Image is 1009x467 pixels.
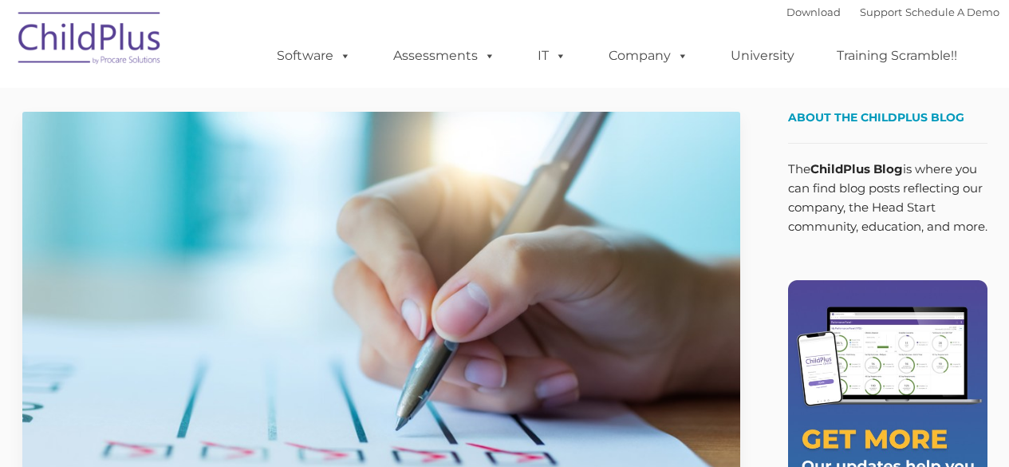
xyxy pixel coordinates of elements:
a: Training Scramble!! [821,40,973,72]
a: Support [860,6,902,18]
p: The is where you can find blog posts reflecting our company, the Head Start community, education,... [788,160,987,236]
img: ChildPlus by Procare Solutions [10,1,170,81]
span: About the ChildPlus Blog [788,110,964,125]
strong: ChildPlus Blog [810,161,903,176]
a: Schedule A Demo [905,6,999,18]
a: Download [786,6,841,18]
a: Company [593,40,704,72]
a: Software [261,40,367,72]
a: Assessments [377,40,511,72]
font: | [786,6,999,18]
a: University [715,40,810,72]
a: IT [522,40,582,72]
